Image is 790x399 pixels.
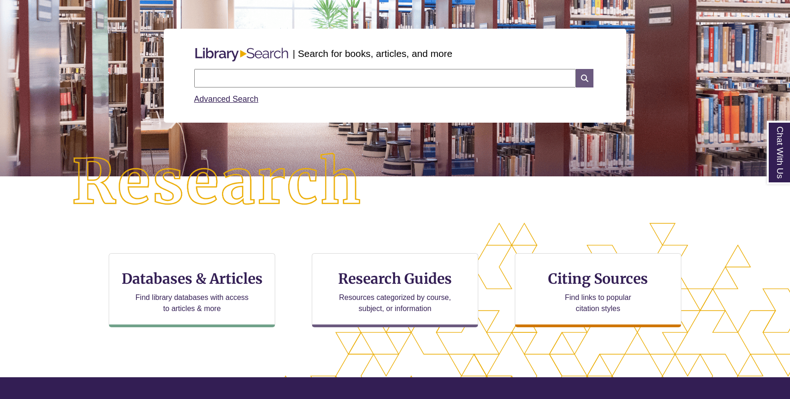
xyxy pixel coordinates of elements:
p: Find library databases with access to articles & more [132,292,253,314]
a: Advanced Search [194,94,259,104]
img: Libary Search [191,44,293,65]
h3: Citing Sources [542,270,654,287]
p: Resources categorized by course, subject, or information [335,292,456,314]
img: Research [39,121,395,244]
a: Databases & Articles Find library databases with access to articles & more [109,253,275,327]
p: Find links to popular citation styles [553,292,643,314]
h3: Databases & Articles [117,270,267,287]
a: Citing Sources Find links to popular citation styles [515,253,681,327]
a: Research Guides Resources categorized by course, subject, or information [312,253,478,327]
i: Search [576,69,593,87]
p: | Search for books, articles, and more [293,46,452,61]
h3: Research Guides [320,270,470,287]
